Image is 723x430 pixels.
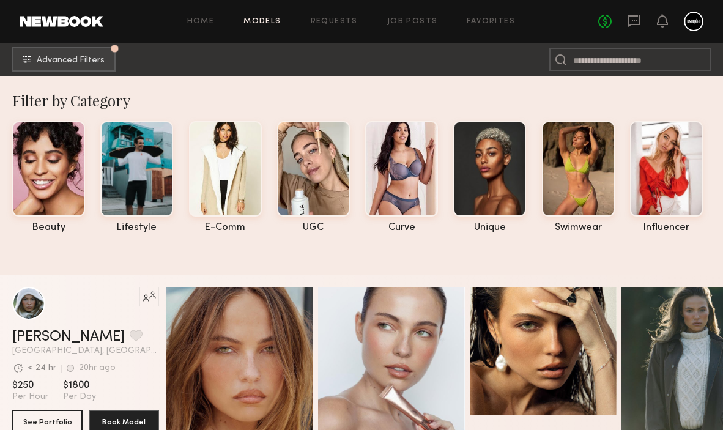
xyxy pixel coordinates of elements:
[243,18,281,26] a: Models
[387,18,438,26] a: Job Posts
[63,391,96,402] span: Per Day
[187,18,215,26] a: Home
[12,91,723,110] div: Filter by Category
[12,330,125,344] a: [PERSON_NAME]
[28,364,56,373] div: < 24 hr
[453,223,526,233] div: unique
[542,223,615,233] div: swimwear
[467,18,515,26] a: Favorites
[12,391,48,402] span: Per Hour
[311,18,358,26] a: Requests
[37,56,105,65] span: Advanced Filters
[630,223,703,233] div: influencer
[189,223,262,233] div: e-comm
[79,364,116,373] div: 20hr ago
[277,223,350,233] div: UGC
[12,223,85,233] div: beauty
[365,223,438,233] div: curve
[12,47,116,72] button: Advanced Filters
[12,347,159,355] span: [GEOGRAPHIC_DATA], [GEOGRAPHIC_DATA]
[63,379,96,391] span: $1800
[100,223,173,233] div: lifestyle
[12,379,48,391] span: $250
